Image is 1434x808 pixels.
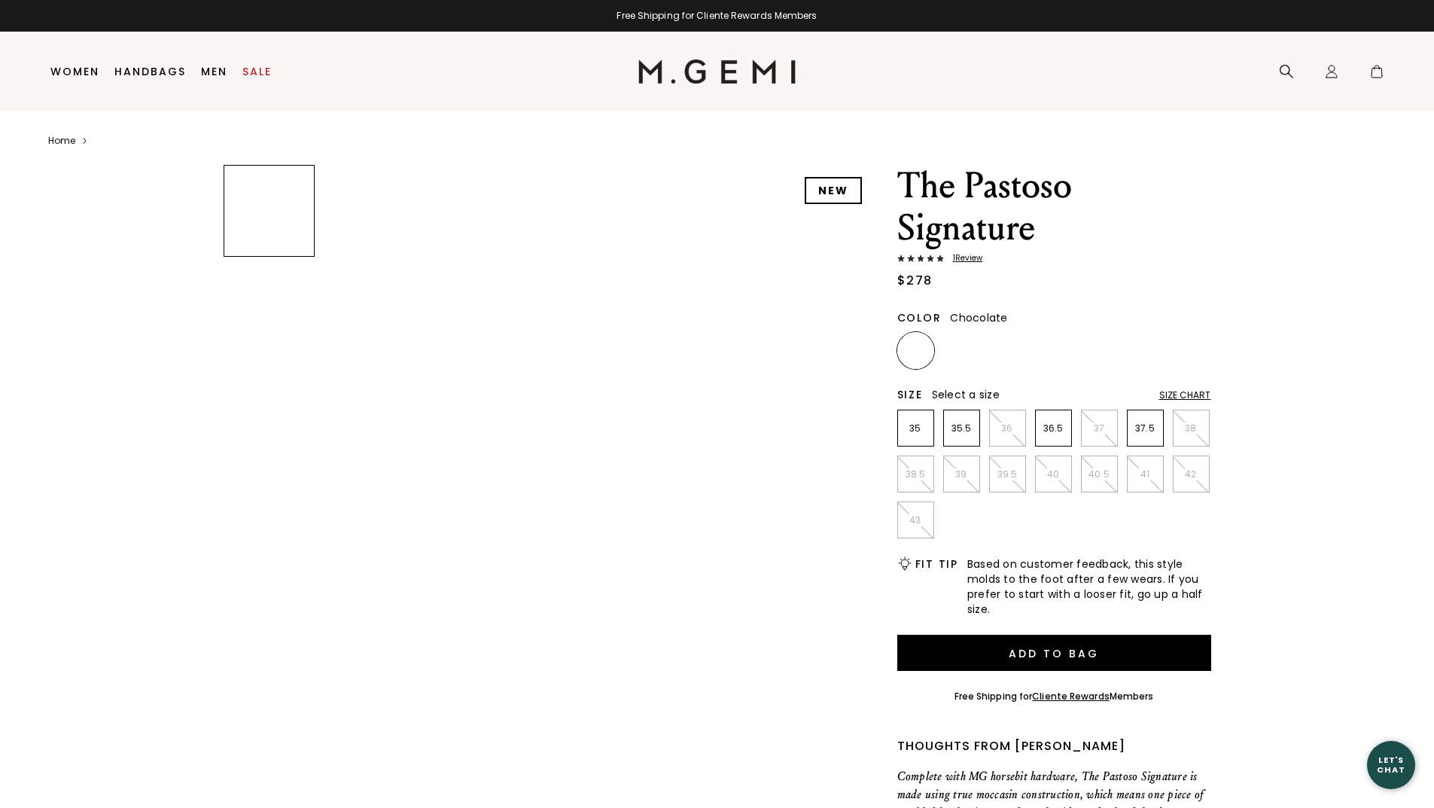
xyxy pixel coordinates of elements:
[50,66,99,78] a: Women
[915,558,958,570] h2: Fit Tip
[1082,468,1117,480] p: 40.5
[805,177,862,204] div: NEW
[242,66,272,78] a: Sale
[638,59,796,84] img: M.Gemi
[1128,468,1163,480] p: 41
[897,737,1211,755] div: Thoughts from [PERSON_NAME]
[990,422,1025,434] p: 36
[897,272,933,290] div: $278
[1159,389,1211,401] div: Size Chart
[897,635,1211,671] button: Add to Bag
[1036,422,1071,434] p: 36.5
[1032,690,1110,703] a: Cliente Rewards
[224,361,315,452] img: The Pastoso Signature
[324,165,873,715] img: The Pastoso Signature
[201,66,227,78] a: Men
[897,389,923,401] h2: Size
[944,254,983,263] span: 1 Review
[898,422,933,434] p: 35
[950,310,1007,325] span: Chocolate
[944,422,979,434] p: 35.5
[1174,468,1209,480] p: 42
[224,557,315,648] img: The Pastoso Signature
[954,691,1154,703] div: Free Shipping for Members
[1082,422,1117,434] p: 37
[897,254,1211,266] a: 1Review
[967,556,1211,617] span: Based on customer feedback, this style molds to the foot after a few wears. If you prefer to star...
[990,468,1025,480] p: 39.5
[991,334,1025,367] img: Black
[48,135,75,147] a: Home
[224,459,315,550] img: The Pastoso Signature
[114,66,186,78] a: Handbags
[944,468,979,480] p: 39
[899,334,933,367] img: Chocolate
[1036,468,1071,480] p: 40
[224,264,315,354] img: The Pastoso Signature
[897,312,942,324] h2: Color
[897,165,1211,249] h1: The Pastoso Signature
[898,514,933,526] p: 43
[1367,755,1415,774] div: Let's Chat
[945,334,979,367] img: Tan
[898,468,933,480] p: 38.5
[1128,422,1163,434] p: 37.5
[1174,422,1209,434] p: 38
[932,387,1000,402] span: Select a size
